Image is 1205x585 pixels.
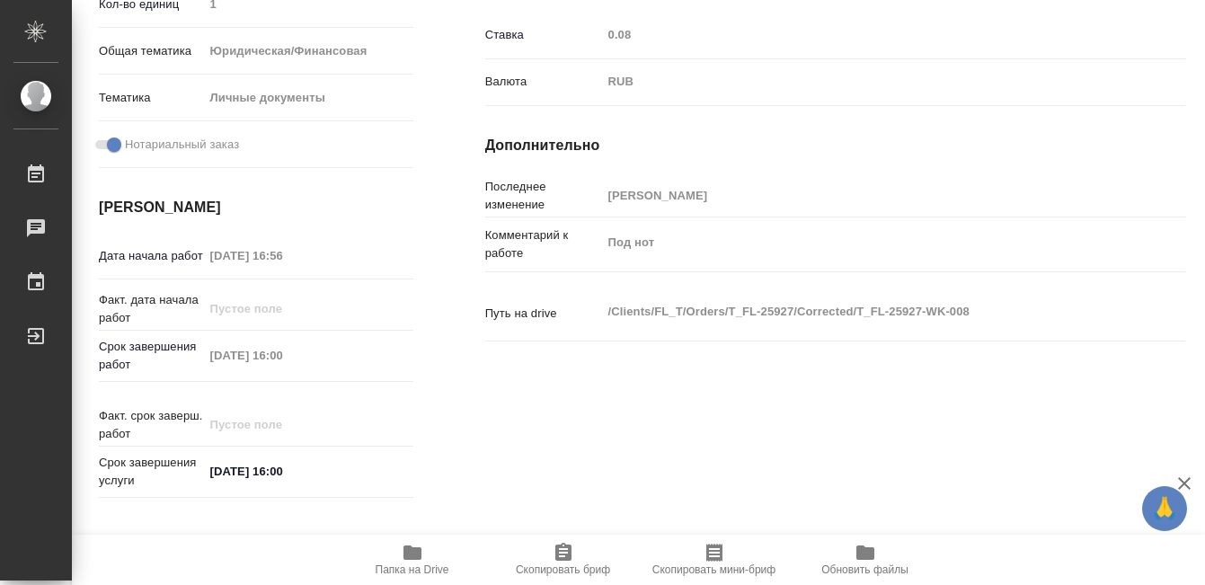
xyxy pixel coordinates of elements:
p: Факт. дата начала работ [99,291,204,327]
p: Дата начала работ [99,247,204,265]
button: Скопировать мини-бриф [639,535,790,585]
p: Срок завершения работ [99,338,204,374]
p: Валюта [485,73,602,91]
button: Скопировать бриф [488,535,639,585]
h4: Дополнительно [485,135,1185,156]
h4: [PERSON_NAME] [99,197,413,218]
button: Обновить файлы [790,535,941,585]
button: 🙏 [1142,486,1187,531]
p: Срок завершения услуги [99,454,204,490]
p: Факт. срок заверш. работ [99,407,204,443]
input: Пустое поле [204,296,361,322]
span: 🙏 [1149,490,1180,527]
input: Пустое поле [602,182,1127,208]
input: Пустое поле [602,22,1127,48]
textarea: Под нот [602,227,1127,258]
div: RUB [602,66,1127,97]
input: ✎ Введи что-нибудь [204,458,361,484]
div: Личные документы [204,83,413,113]
p: Последнее изменение [485,178,602,214]
p: Ставка [485,26,602,44]
span: Обновить файлы [821,563,908,576]
input: Пустое поле [204,342,361,368]
textarea: /Clients/FL_T/Orders/T_FL-25927/Corrected/T_FL-25927-WK-008 [602,297,1127,327]
div: Юридическая/Финансовая [204,36,413,66]
input: Пустое поле [204,243,361,269]
p: Путь на drive [485,305,602,323]
span: Нотариальный заказ [125,136,239,154]
button: Папка на Drive [337,535,488,585]
p: Тематика [99,89,204,107]
p: Общая тематика [99,42,204,60]
span: Скопировать мини-бриф [652,563,775,576]
span: Скопировать бриф [516,563,610,576]
span: Папка на Drive [376,563,449,576]
input: Пустое поле [204,412,361,438]
p: Комментарий к работе [485,226,602,262]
